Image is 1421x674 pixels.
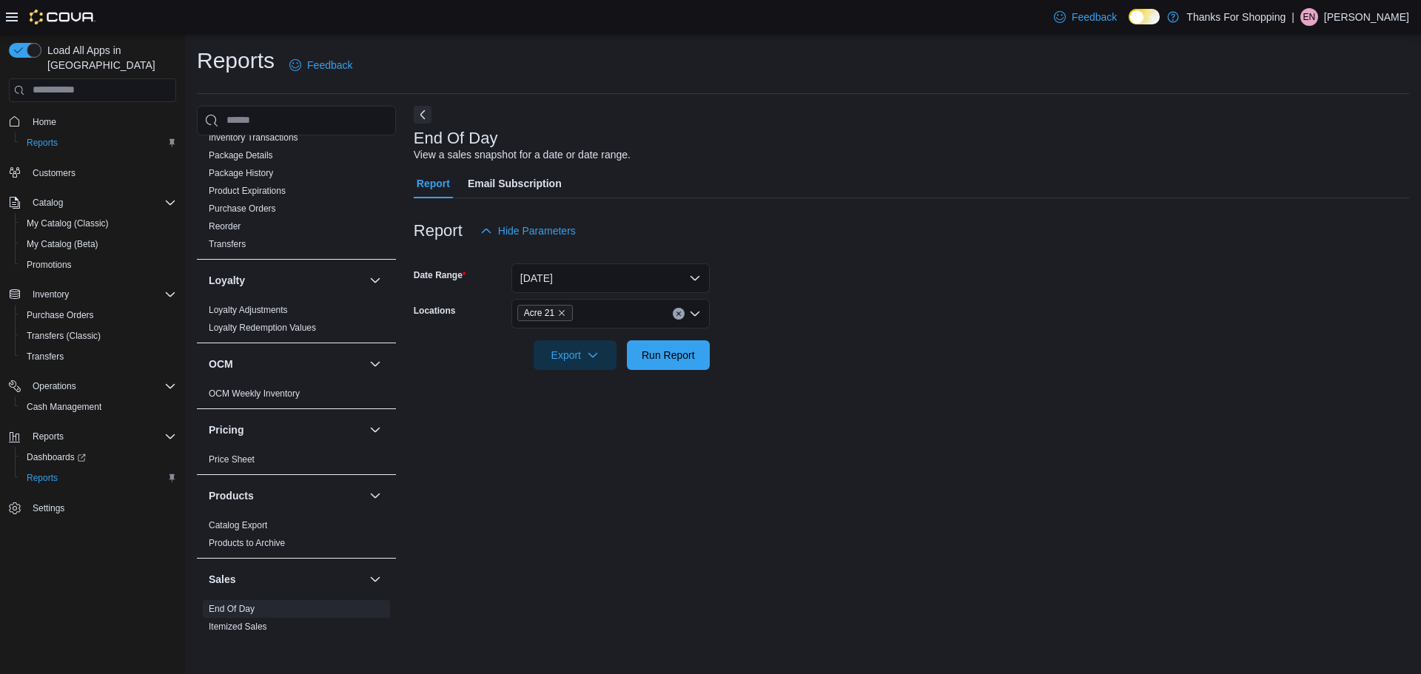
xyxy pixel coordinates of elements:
button: Promotions [15,255,182,275]
nav: Complex example [9,105,176,558]
span: Reports [21,134,176,152]
span: Purchase Orders [21,306,176,324]
span: Reports [27,137,58,149]
span: Package History [209,167,273,179]
button: Run Report [627,340,710,370]
span: Transfers [21,348,176,365]
span: Promotions [27,259,72,271]
div: Loyalty [197,301,396,343]
a: Dashboards [15,447,182,468]
label: Locations [414,305,456,317]
span: Settings [27,499,176,517]
a: Customers [27,164,81,182]
span: Cash Management [21,398,176,416]
button: Operations [27,377,82,395]
a: Feedback [283,50,358,80]
span: Reports [27,428,176,445]
span: Report [417,169,450,198]
a: Reorder [209,221,241,232]
p: [PERSON_NAME] [1324,8,1409,26]
button: Inventory [3,284,182,305]
span: End Of Day [209,603,255,615]
a: Transfers [209,239,246,249]
span: Catalog Export [209,519,267,531]
button: Loyalty [366,272,384,289]
span: Transfers (Classic) [21,327,176,345]
span: Operations [27,377,176,395]
a: End Of Day [209,604,255,614]
span: Settings [33,502,64,514]
button: Purchase Orders [15,305,182,326]
a: Transfers (Classic) [21,327,107,345]
span: Cash Management [27,401,101,413]
button: Reports [15,132,182,153]
span: Sales by Classification [209,638,298,650]
div: Emily Niezgoda [1300,8,1318,26]
span: Loyalty Adjustments [209,304,288,316]
img: Cova [30,10,95,24]
button: Inventory [27,286,75,303]
a: Dashboards [21,448,92,466]
button: Next [414,106,431,124]
button: Settings [3,497,182,519]
span: My Catalog (Beta) [21,235,176,253]
span: Purchase Orders [209,203,276,215]
span: OCM Weekly Inventory [209,388,300,400]
h3: Loyalty [209,273,245,288]
span: Email Subscription [468,169,562,198]
button: Operations [3,376,182,397]
span: Products to Archive [209,537,285,549]
a: Loyalty Redemption Values [209,323,316,333]
button: Sales [209,572,363,587]
a: Transfers [21,348,70,365]
a: Package Details [209,150,273,161]
span: Operations [33,380,76,392]
span: Inventory Transactions [209,132,298,144]
span: Dashboards [27,451,86,463]
button: Transfers [15,346,182,367]
button: OCM [209,357,363,371]
a: My Catalog (Classic) [21,215,115,232]
span: Reports [27,472,58,484]
h3: Report [414,222,463,240]
button: Open list of options [689,308,701,320]
button: OCM [366,355,384,373]
div: Products [197,516,396,558]
span: Home [27,112,176,131]
h1: Reports [197,46,275,75]
a: Product Expirations [209,186,286,196]
a: Loyalty Adjustments [209,305,288,315]
a: Purchase Orders [209,203,276,214]
span: My Catalog (Beta) [27,238,98,250]
a: Cash Management [21,398,107,416]
button: Reports [27,428,70,445]
div: View a sales snapshot for a date or date range. [414,147,631,163]
button: Remove Acre 21 from selection in this group [557,309,566,317]
button: My Catalog (Beta) [15,234,182,255]
span: Price Sheet [209,454,255,465]
span: Itemized Sales [209,621,267,633]
span: Customers [33,167,75,179]
a: Promotions [21,256,78,274]
span: Acre 21 [524,306,554,320]
h3: Pricing [209,422,243,437]
span: Promotions [21,256,176,274]
span: Catalog [33,197,63,209]
button: Catalog [27,194,69,212]
span: Feedback [1072,10,1117,24]
span: Transfers [209,238,246,250]
span: Catalog [27,194,176,212]
button: Home [3,111,182,132]
span: Purchase Orders [27,309,94,321]
span: Transfers (Classic) [27,330,101,342]
a: Purchase Orders [21,306,100,324]
span: My Catalog (Classic) [21,215,176,232]
button: Loyalty [209,273,363,288]
span: Transfers [27,351,64,363]
a: Settings [27,499,70,517]
button: Transfers (Classic) [15,326,182,346]
span: Dashboards [21,448,176,466]
button: Products [209,488,363,503]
